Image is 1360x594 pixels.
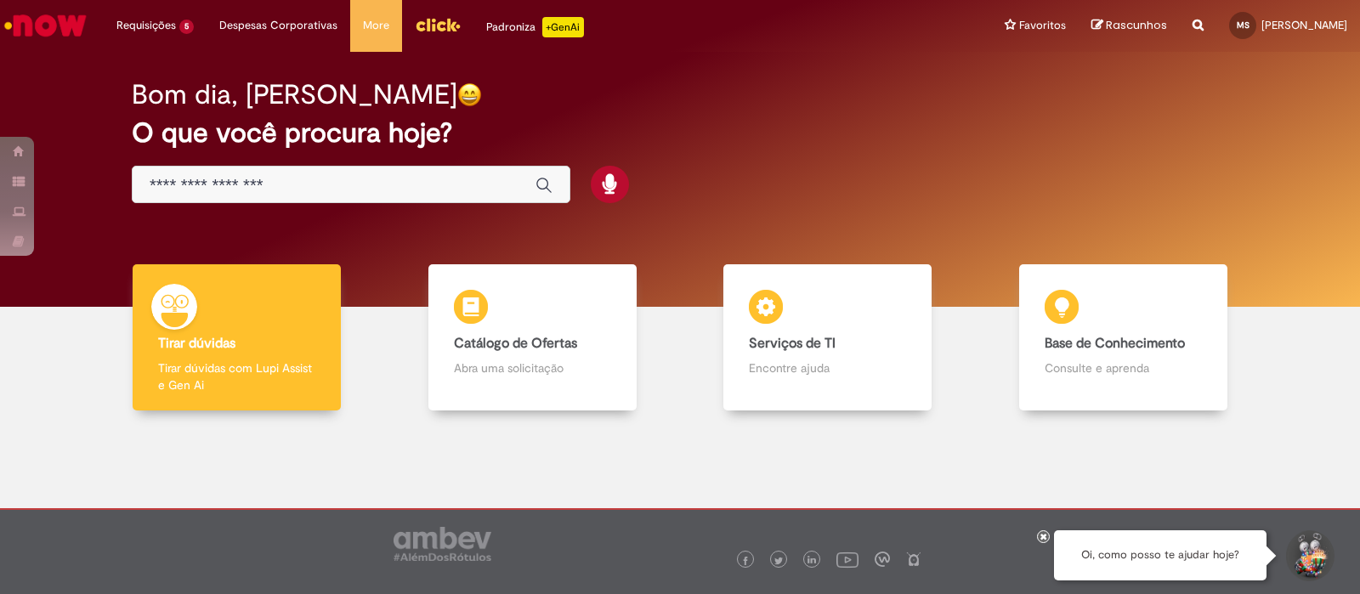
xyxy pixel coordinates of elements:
[749,335,836,352] b: Serviços de TI
[1091,18,1167,34] a: Rascunhos
[1261,18,1347,32] span: [PERSON_NAME]
[875,552,890,567] img: logo_footer_workplace.png
[158,335,235,352] b: Tirar dúvidas
[680,264,976,411] a: Serviços de TI Encontre ajuda
[1019,17,1066,34] span: Favoritos
[836,548,858,570] img: logo_footer_youtube.png
[457,82,482,107] img: happy-face.png
[774,557,783,565] img: logo_footer_twitter.png
[486,17,584,37] div: Padroniza
[749,359,906,376] p: Encontre ajuda
[1237,20,1249,31] span: MS
[1045,359,1202,376] p: Consulte e aprenda
[394,527,491,561] img: logo_footer_ambev_rotulo_gray.png
[1045,335,1185,352] b: Base de Conhecimento
[2,8,89,42] img: ServiceNow
[89,264,385,411] a: Tirar dúvidas Tirar dúvidas com Lupi Assist e Gen Ai
[807,556,816,566] img: logo_footer_linkedin.png
[385,264,681,411] a: Catálogo de Ofertas Abra uma solicitação
[158,359,315,393] p: Tirar dúvidas com Lupi Assist e Gen Ai
[542,17,584,37] p: +GenAi
[219,17,337,34] span: Despesas Corporativas
[132,80,457,110] h2: Bom dia, [PERSON_NAME]
[363,17,389,34] span: More
[179,20,194,34] span: 5
[1283,530,1334,581] button: Iniciar Conversa de Suporte
[1106,17,1167,33] span: Rascunhos
[454,335,577,352] b: Catálogo de Ofertas
[454,359,611,376] p: Abra uma solicitação
[415,12,461,37] img: click_logo_yellow_360x200.png
[132,118,1228,148] h2: O que você procura hoje?
[741,557,750,565] img: logo_footer_facebook.png
[906,552,921,567] img: logo_footer_naosei.png
[976,264,1272,411] a: Base de Conhecimento Consulte e aprenda
[1054,530,1266,580] div: Oi, como posso te ajudar hoje?
[116,17,176,34] span: Requisições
